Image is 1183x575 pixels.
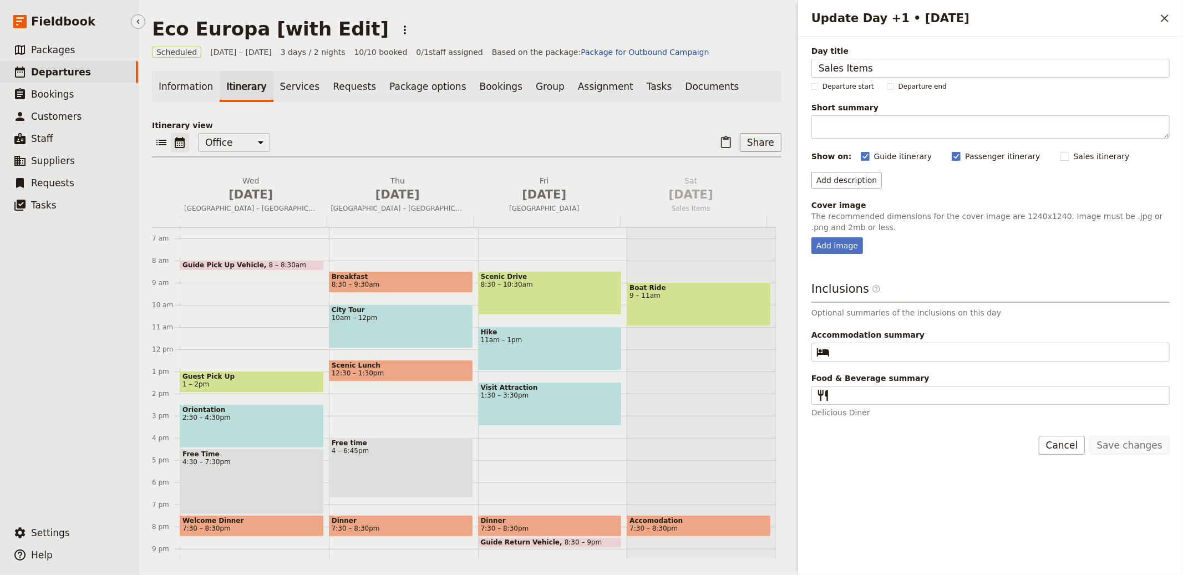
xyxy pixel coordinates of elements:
[811,211,1170,233] p: The recommended dimensions for the cover image are 1240x1240. Image must be .jpg or .png and 2mb ...
[811,151,852,162] div: Show on:
[184,175,318,203] h2: Wed
[473,71,529,102] a: Bookings
[811,373,1170,384] span: Food & Beverage summary
[182,458,321,466] span: 4:30 – 7:30pm
[31,549,53,561] span: Help
[481,336,620,344] span: 11am – 1pm
[811,200,1170,211] div: Cover image
[182,525,231,532] span: 7:30 – 8:30pm
[478,327,622,370] div: Hike11am – 1pm
[152,47,201,58] span: Scheduled
[478,382,622,426] div: Visit Attraction1:30 – 3:30pm
[629,284,768,292] span: Boat Ride
[874,151,932,162] span: Guide itinerary
[395,21,414,39] button: Actions
[182,406,321,414] span: Orientation
[811,59,1170,78] input: Day title
[152,500,180,509] div: 7 pm
[811,407,1170,418] p: Delicious Diner
[481,525,529,532] span: 7:30 – 8:30pm
[811,307,1170,318] p: Optional summaries of the inclusions on this day
[816,345,830,359] span: ​
[629,292,768,299] span: 9 – 11am
[332,314,470,322] span: 10am – 12pm
[811,172,882,189] button: Add description
[152,367,180,376] div: 1 pm
[327,204,469,213] span: [GEOGRAPHIC_DATA] – [GEOGRAPHIC_DATA] – [GEOGRAPHIC_DATA]
[811,281,1170,303] h3: Inclusions
[152,522,180,531] div: 8 pm
[965,151,1040,162] span: Passenger itinerary
[182,414,321,421] span: 2:30 – 4:30pm
[481,281,620,288] span: 8:30 – 10:30am
[180,515,324,537] div: Welcome Dinner7:30 – 8:30pm
[31,67,91,78] span: Departures
[624,186,758,203] span: [DATE]
[332,525,380,532] span: 7:30 – 8:30pm
[473,175,620,216] button: Fri [DATE][GEOGRAPHIC_DATA]
[152,234,180,243] div: 7 am
[478,515,622,537] div: Dinner7:30 – 8:30pm
[332,306,470,314] span: City Tour
[898,82,947,91] span: Departure end
[629,517,768,525] span: Accomodation
[1039,436,1085,455] button: Cancel
[171,133,189,152] button: Calendar view
[872,284,881,298] span: ​
[481,384,620,391] span: Visit Attraction
[331,175,465,203] h2: Thu
[180,449,324,515] div: Free Time4:30 – 7:30pm
[834,389,1162,402] input: Food & Beverage summary​
[627,515,771,537] div: Accomodation7:30 – 8:30pm
[152,71,220,102] a: Information
[152,133,171,152] button: List view
[1155,9,1174,28] button: Close drawer
[678,71,745,102] a: Documents
[180,175,327,216] button: Wed [DATE][GEOGRAPHIC_DATA] – [GEOGRAPHIC_DATA] – [GEOGRAPHIC_DATA]
[481,517,620,525] span: Dinner
[31,200,57,211] span: Tasks
[31,155,75,166] span: Suppliers
[31,177,74,189] span: Requests
[834,345,1162,359] input: Accommodation summary​
[131,14,145,29] button: Hide menu
[182,450,321,458] span: Free Time
[478,271,622,315] div: Scenic Drive8:30 – 10:30am
[481,538,565,546] span: Guide Return Vehicle
[478,186,611,203] span: [DATE]
[329,304,473,348] div: City Tour10am – 12pm
[811,329,1170,340] span: Accommodation summary
[31,133,53,144] span: Staff
[1074,151,1130,162] span: Sales itinerary
[717,133,735,152] button: Paste itinerary item
[811,45,1170,57] span: Day title
[481,328,620,336] span: Hike
[481,391,620,399] span: 1:30 – 3:30pm
[332,447,470,455] span: 4 – 6:45pm
[31,527,70,538] span: Settings
[620,204,763,213] span: Sales Items
[152,478,180,487] div: 6 pm
[152,411,180,420] div: 3 pm
[332,362,470,369] span: Scenic Lunch
[269,261,306,269] span: 8 – 8:30am
[273,71,327,102] a: Services
[811,102,1170,113] span: Short summary
[152,323,180,332] div: 11 am
[180,260,324,271] div: Guide Pick Up Vehicle8 – 8:30am
[220,71,273,102] a: Itinerary
[383,71,473,102] a: Package options
[152,278,180,287] div: 9 am
[354,47,408,58] span: 10/10 booked
[327,175,474,216] button: Thu [DATE][GEOGRAPHIC_DATA] – [GEOGRAPHIC_DATA] – [GEOGRAPHIC_DATA]
[329,271,473,293] div: Breakfast8:30 – 9:30am
[478,537,622,548] div: Guide Return Vehicle8:30 – 9pm
[811,10,1155,27] h2: Update Day +1 • [DATE]
[152,389,180,398] div: 2 pm
[182,261,269,269] span: Guide Pick Up Vehicle
[152,256,180,265] div: 8 am
[152,301,180,309] div: 10 am
[811,237,863,254] div: Add image
[31,13,95,30] span: Fieldbook
[627,282,771,326] div: Boat Ride9 – 11am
